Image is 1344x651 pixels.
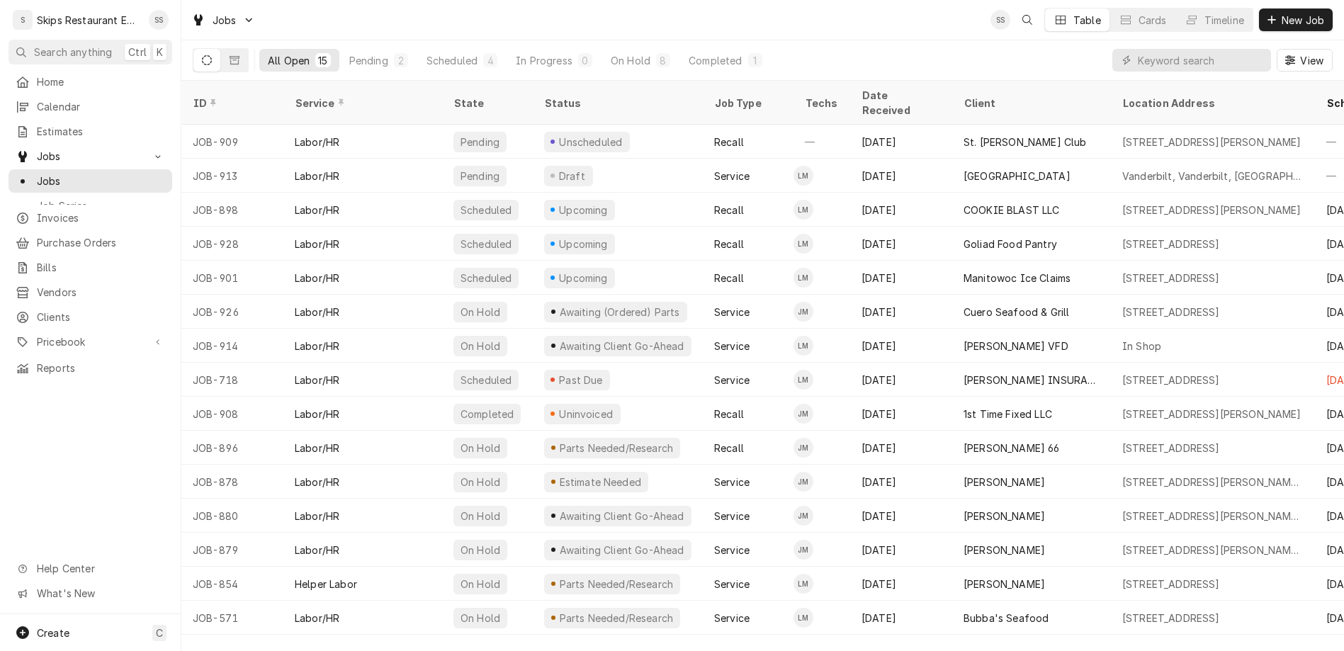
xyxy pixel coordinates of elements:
div: [DATE] [850,533,952,567]
button: View [1277,49,1333,72]
a: Jobs [9,169,172,193]
div: Scheduled [459,271,513,285]
div: JOB-926 [181,295,283,329]
div: JOB-879 [181,533,283,567]
div: [DATE] [850,363,952,397]
div: Scheduled [427,53,478,68]
span: Bills [37,260,165,275]
div: [DATE] [850,261,952,295]
span: Home [37,74,165,89]
div: [PERSON_NAME] [964,509,1045,523]
div: Awaiting (Ordered) Parts [558,305,681,319]
div: Location Address [1122,96,1301,111]
span: Purchase Orders [37,235,165,250]
div: [DATE] [850,567,952,601]
div: [STREET_ADDRESS][PERSON_NAME][PERSON_NAME] [1122,475,1304,489]
a: Go to Jobs [9,145,172,168]
div: Longino Monroe's Avatar [794,336,813,356]
div: LM [794,200,813,220]
div: Labor/HR [295,373,339,387]
div: State [453,96,521,111]
div: [DATE] [850,465,952,499]
div: Labor/HR [295,475,339,489]
div: COOKIE BLAST LLC [964,203,1060,217]
div: JOB-928 [181,227,283,261]
div: Labor/HR [295,407,339,421]
div: On Hold [459,543,502,557]
div: Awaiting Client Go-Ahead [558,543,685,557]
div: Job Type [714,96,782,111]
span: Create [37,627,69,639]
div: [DATE] [850,125,952,159]
span: Invoices [37,210,165,225]
a: Estimates [9,120,172,143]
a: Job Series [9,194,172,217]
div: All Open [268,53,310,68]
div: Upcoming [558,203,610,217]
div: [DATE] [850,295,952,329]
button: Search anythingCtrlK [9,40,172,64]
div: LM [794,370,813,390]
span: Pricebook [37,334,144,349]
div: Jason Marroquin's Avatar [794,438,813,458]
div: Service [714,475,750,489]
a: Reports [9,356,172,380]
a: Go to Jobs [186,9,261,32]
div: Recall [714,237,744,251]
div: SS [149,10,169,30]
div: 15 [318,53,327,68]
div: Jason Marroquin's Avatar [794,302,813,322]
div: Service [295,96,428,111]
div: JOB-913 [181,159,283,193]
div: Service [714,305,750,319]
div: Completed [459,407,515,421]
div: Longino Monroe's Avatar [794,608,813,628]
a: Home [9,70,172,94]
span: Jobs [37,174,165,188]
div: Vanderbilt, Vanderbilt, [GEOGRAPHIC_DATA] [1122,169,1304,183]
div: [STREET_ADDRESS][PERSON_NAME][PERSON_NAME] [1122,509,1304,523]
div: Shan Skipper's Avatar [149,10,169,30]
div: 2 [397,53,405,68]
div: Recall [714,203,744,217]
span: Vendors [37,285,165,300]
div: On Hold [459,475,502,489]
div: Jason Marroquin's Avatar [794,404,813,424]
div: Labor/HR [295,237,339,251]
div: — [794,125,850,159]
div: Jason Marroquin's Avatar [794,472,813,492]
div: JM [794,472,813,492]
div: Recall [714,441,744,455]
div: Labor/HR [295,271,339,285]
div: Draft [557,169,587,183]
span: Calendar [37,99,165,114]
div: Recall [714,407,744,421]
div: Client [964,96,1097,111]
div: JOB-718 [181,363,283,397]
div: JM [794,540,813,560]
a: Go to What's New [9,582,172,605]
div: 1st Time Fixed LLC [964,407,1052,421]
div: Longino Monroe's Avatar [794,268,813,288]
div: Longino Monroe's Avatar [794,166,813,186]
div: In Shop [1122,339,1161,353]
div: Labor/HR [295,611,339,625]
div: Labor/HR [295,339,339,353]
div: In Progress [516,53,572,68]
a: Purchase Orders [9,231,172,254]
div: Longino Monroe's Avatar [794,574,813,594]
div: [STREET_ADDRESS][PERSON_NAME] [1122,407,1301,421]
div: [DATE] [850,159,952,193]
a: Go to Help Center [9,557,172,580]
div: Techs [805,96,839,111]
a: Bills [9,256,172,279]
div: [GEOGRAPHIC_DATA] [964,169,1071,183]
div: Goliad Food Pantry [964,237,1057,251]
div: JOB-854 [181,567,283,601]
div: Upcoming [558,271,610,285]
div: Labor/HR [295,305,339,319]
span: What's New [37,586,164,601]
div: JM [794,438,813,458]
div: Labor/HR [295,135,339,149]
div: [DATE] [850,193,952,227]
